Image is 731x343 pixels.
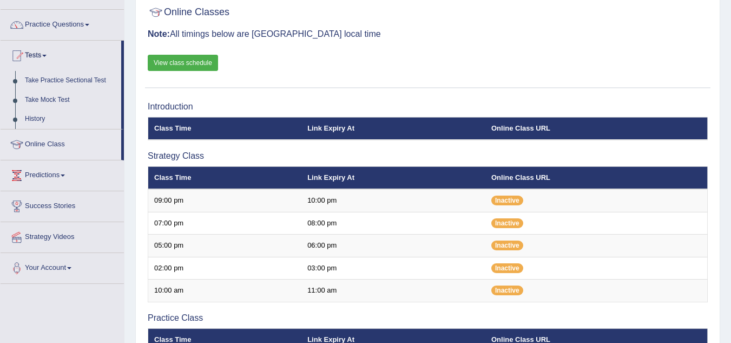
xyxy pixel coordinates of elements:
td: 05:00 pm [148,235,302,257]
td: 02:00 pm [148,257,302,280]
a: Online Class [1,130,121,157]
a: Take Practice Sectional Test [20,71,121,90]
a: Predictions [1,160,124,187]
h3: Strategy Class [148,151,708,161]
th: Class Time [148,166,302,189]
td: 03:00 pm [301,257,485,280]
h3: Practice Class [148,313,708,323]
a: History [20,109,121,129]
td: 11:00 am [301,280,485,302]
th: Online Class URL [485,117,708,140]
a: View class schedule [148,55,218,71]
a: Your Account [1,253,124,280]
span: Inactive [491,286,523,295]
h2: Online Classes [148,4,229,21]
th: Class Time [148,117,302,140]
td: 10:00 pm [301,189,485,212]
th: Link Expiry At [301,117,485,140]
a: Practice Questions [1,10,124,37]
th: Link Expiry At [301,166,485,189]
a: Success Stories [1,191,124,218]
h3: All timings below are [GEOGRAPHIC_DATA] local time [148,29,708,39]
td: 08:00 pm [301,212,485,235]
td: 06:00 pm [301,235,485,257]
span: Inactive [491,263,523,273]
span: Inactive [491,241,523,250]
h3: Introduction [148,102,708,112]
a: Strategy Videos [1,222,124,249]
a: Take Mock Test [20,90,121,110]
b: Note: [148,29,170,38]
a: Tests [1,41,121,68]
td: 10:00 am [148,280,302,302]
th: Online Class URL [485,166,708,189]
span: Inactive [491,196,523,205]
span: Inactive [491,218,523,228]
td: 09:00 pm [148,189,302,212]
td: 07:00 pm [148,212,302,235]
